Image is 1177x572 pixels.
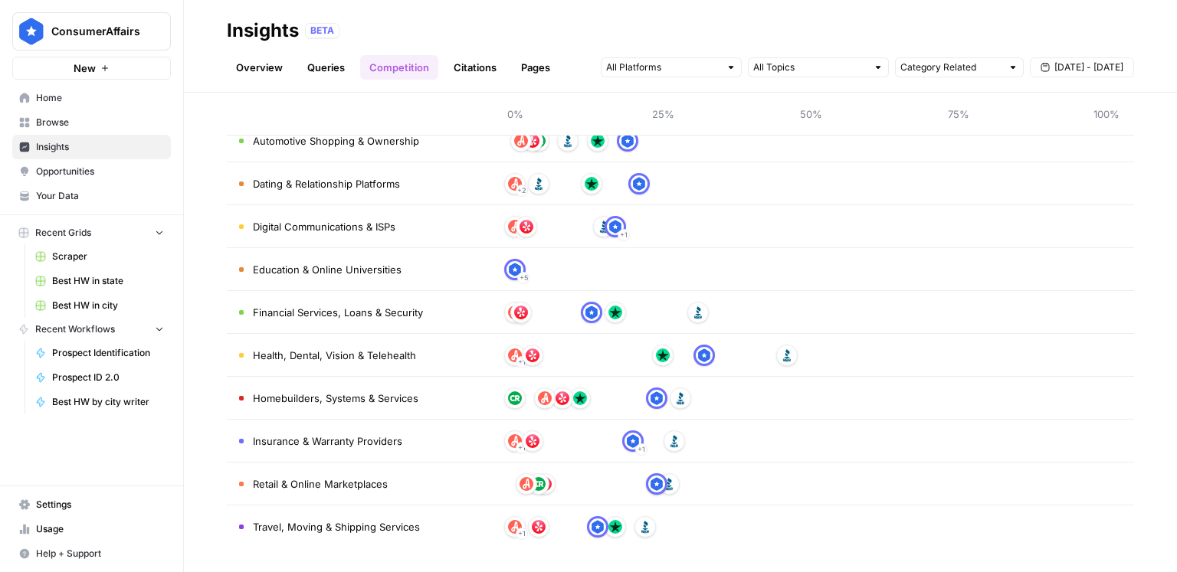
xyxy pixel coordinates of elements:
[608,220,622,234] img: ma4hhubahjulx2i6dfb4q63ineku
[632,177,646,191] img: ma4hhubahjulx2i6dfb4q63ineku
[36,498,164,512] span: Settings
[12,492,171,517] a: Settings
[12,221,171,244] button: Recent Grids
[606,60,720,75] input: All Platforms
[36,116,164,129] span: Browse
[520,477,533,491] img: jrk7f65gx1seb1nqj2h1yqhip6g3
[36,140,164,154] span: Insights
[620,227,628,243] span: + 1
[508,520,522,534] img: jrk7f65gx1seb1nqj2h1yqhip6g3
[674,391,687,405] img: eoetbtktmfm8obi00okpand35e5y
[795,106,826,122] span: 50%
[621,134,634,148] img: ma4hhubahjulx2i6dfb4q63ineku
[12,318,171,341] button: Recent Workflows
[526,134,539,148] img: 3q6xcs3n6t5mnhu8sma2a4ns0z39
[517,183,526,198] span: + 2
[35,226,91,240] span: Recent Grids
[648,106,678,122] span: 25%
[508,348,522,362] img: jrk7f65gx1seb1nqj2h1yqhip6g3
[253,519,420,534] span: Travel, Moving & Shipping Services
[532,477,546,491] img: t70f4vovc11v830o80mmiki856ym
[12,184,171,208] a: Your Data
[253,391,418,406] span: Homebuilders, Systems & Services
[36,522,164,536] span: Usage
[514,134,528,148] img: jrk7f65gx1seb1nqj2h1yqhip6g3
[444,55,506,80] a: Citations
[508,177,522,191] img: jrk7f65gx1seb1nqj2h1yqhip6g3
[518,526,526,541] span: + 1
[12,12,171,51] button: Workspace: ConsumerAffairs
[512,55,559,80] a: Pages
[74,60,96,76] span: New
[597,220,611,234] img: eoetbtktmfm8obi00okpand35e5y
[638,520,652,534] img: eoetbtktmfm8obi00okpand35e5y
[51,24,144,39] span: ConsumerAffairs
[585,306,598,319] img: ma4hhubahjulx2i6dfb4q63ineku
[28,269,171,293] a: Best HW in state
[28,390,171,414] a: Best HW by city writer
[508,434,522,448] img: jrk7f65gx1seb1nqj2h1yqhip6g3
[12,541,171,566] button: Help + Support
[305,23,339,38] div: BETA
[253,262,402,277] span: Education & Online Universities
[656,348,670,362] img: jxxu1ngnltbs9xdgbky6wvt4s7w6
[697,348,711,362] img: ma4hhubahjulx2i6dfb4q63ineku
[253,305,423,320] span: Financial Services, Loans & Security
[28,244,171,269] a: Scraper
[52,346,164,360] span: Prospect Identification
[532,520,546,534] img: 3q6xcs3n6t5mnhu8sma2a4ns0z39
[28,365,171,390] a: Prospect ID 2.0
[900,60,1002,75] input: Category Related
[253,176,400,191] span: Dating & Relationship Platforms
[514,306,528,319] img: 3q6xcs3n6t5mnhu8sma2a4ns0z39
[526,348,539,362] img: 3q6xcs3n6t5mnhu8sma2a4ns0z39
[12,86,171,110] a: Home
[520,270,528,286] span: + 5
[662,477,676,491] img: eoetbtktmfm8obi00okpand35e5y
[780,348,794,362] img: eoetbtktmfm8obi00okpand35e5y
[227,55,292,80] a: Overview
[298,55,354,80] a: Queries
[608,520,622,534] img: jxxu1ngnltbs9xdgbky6wvt4s7w6
[1030,57,1134,77] button: [DATE] - [DATE]
[52,250,164,263] span: Scraper
[508,220,522,234] img: jrk7f65gx1seb1nqj2h1yqhip6g3
[556,391,569,405] img: 3q6xcs3n6t5mnhu8sma2a4ns0z39
[591,134,605,148] img: jxxu1ngnltbs9xdgbky6wvt4s7w6
[518,440,526,456] span: + 1
[36,189,164,203] span: Your Data
[650,391,664,405] img: ma4hhubahjulx2i6dfb4q63ineku
[508,306,522,319] img: jrk7f65gx1seb1nqj2h1yqhip6g3
[538,391,552,405] img: jrk7f65gx1seb1nqj2h1yqhip6g3
[52,299,164,312] span: Best HW in city
[227,18,299,43] div: Insights
[508,263,522,276] img: ma4hhubahjulx2i6dfb4q63ineku
[52,274,164,288] span: Best HW in state
[532,177,546,191] img: eoetbtktmfm8obi00okpand35e5y
[573,391,587,405] img: jxxu1ngnltbs9xdgbky6wvt4s7w6
[36,165,164,178] span: Opportunities
[12,110,171,135] a: Browse
[650,477,664,491] img: ma4hhubahjulx2i6dfb4q63ineku
[52,371,164,384] span: Prospect ID 2.0
[28,341,171,365] a: Prospect Identification
[35,322,115,336] span: Recent Workflows
[360,55,438,80] a: Competition
[1091,106,1122,122] span: 100%
[12,135,171,159] a: Insights
[591,520,605,534] img: ma4hhubahjulx2i6dfb4q63ineku
[638,442,645,457] span: + 1
[253,219,395,234] span: Digital Communications & ISPs
[526,434,539,448] img: 3q6xcs3n6t5mnhu8sma2a4ns0z39
[52,395,164,409] span: Best HW by city writer
[943,106,974,122] span: 75%
[18,18,45,45] img: ConsumerAffairs Logo
[12,57,171,80] button: New
[520,220,533,234] img: 3q6xcs3n6t5mnhu8sma2a4ns0z39
[667,434,681,448] img: eoetbtktmfm8obi00okpand35e5y
[508,391,522,405] img: t70f4vovc11v830o80mmiki856ym
[626,434,640,448] img: ma4hhubahjulx2i6dfb4q63ineku
[561,134,575,148] img: eoetbtktmfm8obi00okpand35e5y
[28,293,171,318] a: Best HW in city
[253,476,388,492] span: Retail & Online Marketplaces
